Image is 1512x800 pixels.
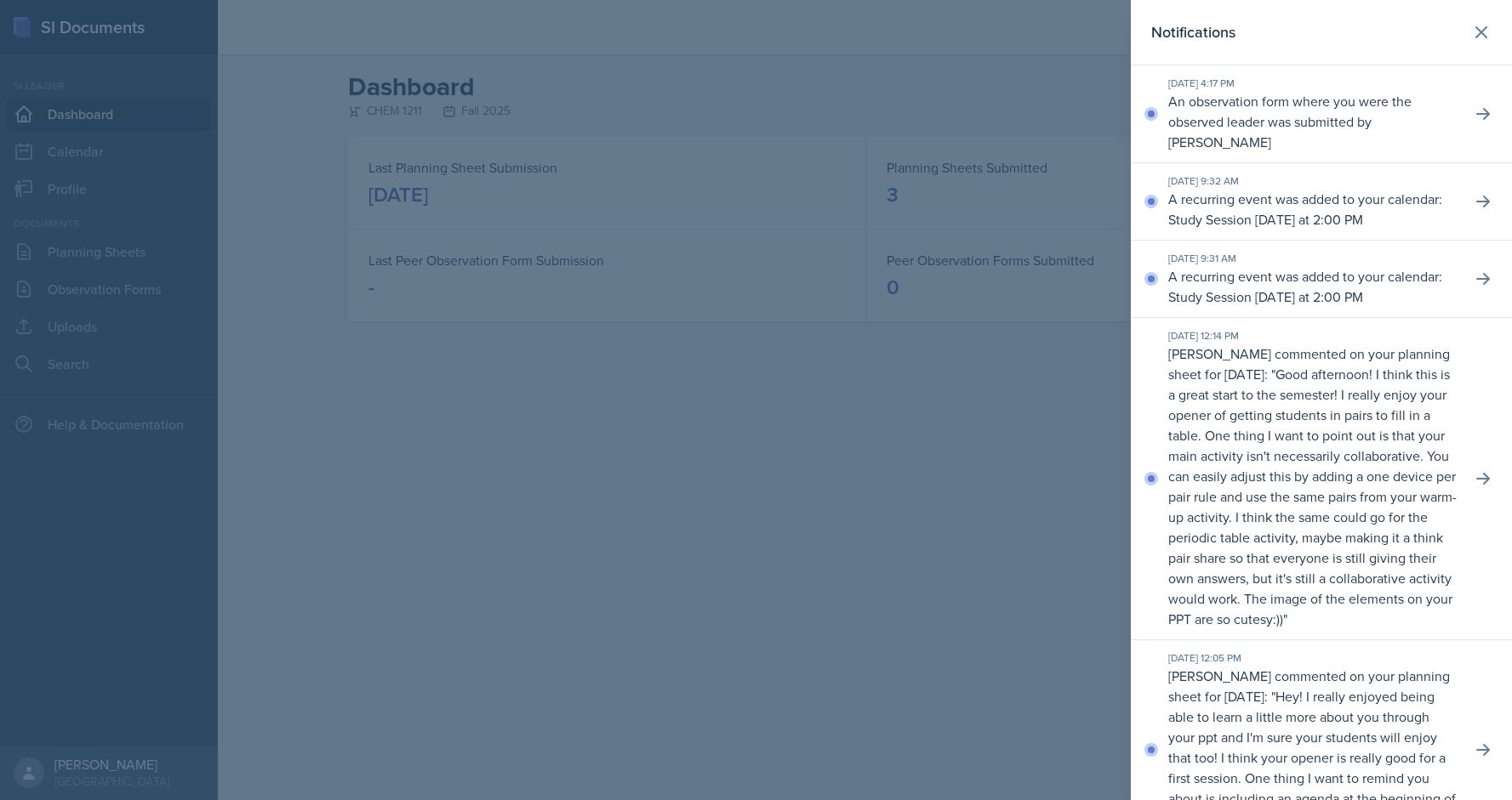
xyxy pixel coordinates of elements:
[1168,91,1458,152] p: An observation form where you were the observed leader was submitted by [PERSON_NAME]
[1168,266,1458,307] p: A recurring event was added to your calendar: Study Session [DATE] at 2:00 PM
[1168,365,1457,628] p: Good afternoon! I think this is a great start to the semester! I really enjoy your opener of gett...
[1168,76,1458,91] div: [DATE] 4:17 PM
[1168,343,1458,629] p: [PERSON_NAME] commented on your planning sheet for [DATE]: " "
[1168,189,1458,230] p: A recurring event was added to your calendar: Study Session [DATE] at 2:00 PM
[1168,650,1458,666] div: [DATE] 12:05 PM
[1168,328,1458,343] div: [DATE] 12:14 PM
[1168,251,1458,266] div: [DATE] 9:31 AM
[1151,20,1235,44] h2: Notifications
[1168,173,1458,189] div: [DATE] 9:32 AM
